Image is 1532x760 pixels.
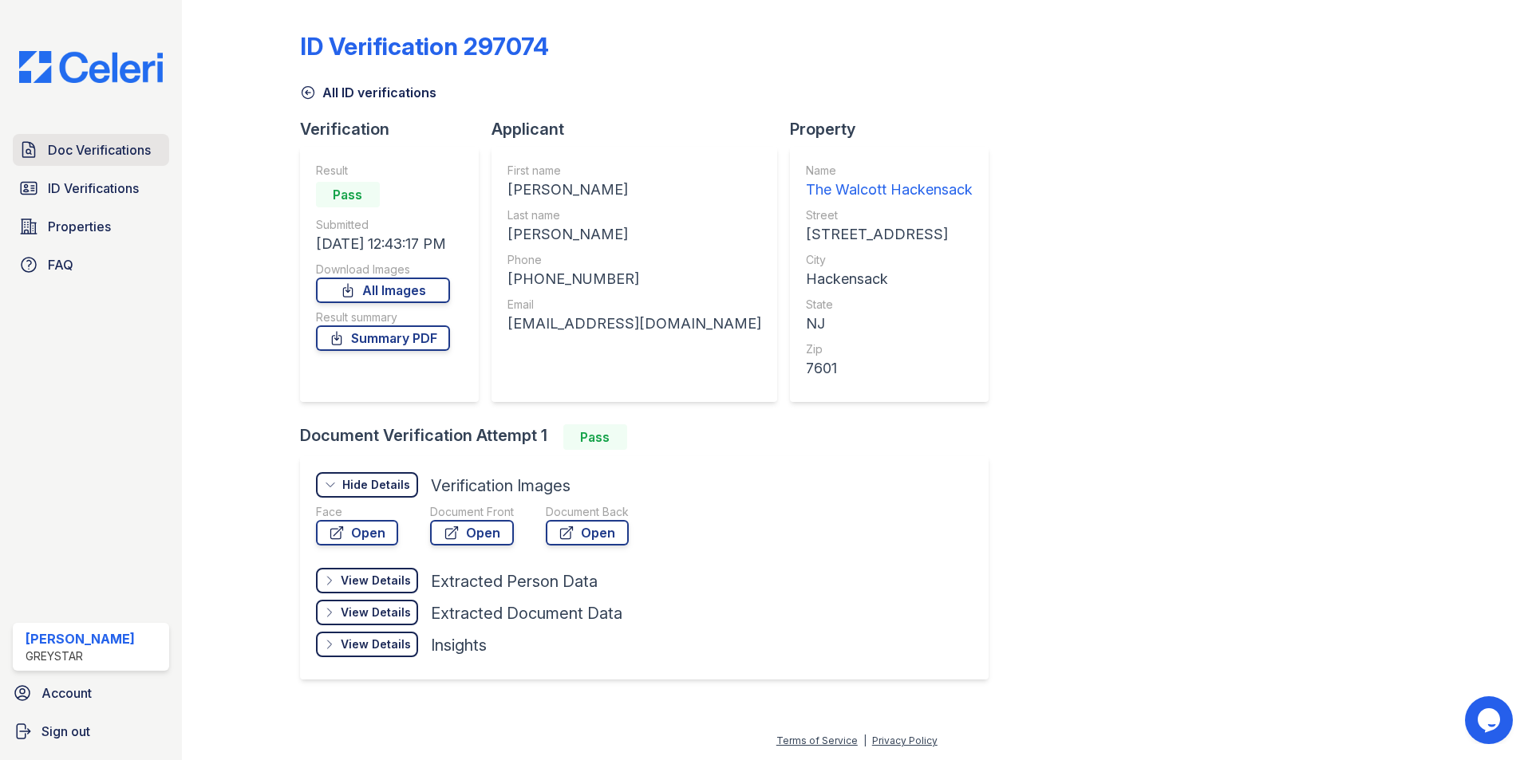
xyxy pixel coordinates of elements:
div: ID Verification 297074 [300,32,549,61]
div: Phone [507,252,761,268]
div: Insights [431,634,487,656]
div: Hide Details [342,477,410,493]
div: Extracted Person Data [431,570,598,593]
div: [PERSON_NAME] [507,223,761,246]
div: Face [316,504,398,520]
a: Terms of Service [776,734,858,746]
a: Privacy Policy [872,734,938,746]
a: Doc Verifications [13,134,169,166]
span: Account [41,683,92,703]
span: Sign out [41,722,90,741]
a: Sign out [6,715,176,747]
div: First name [507,163,761,179]
div: [PHONE_NUMBER] [507,268,761,290]
a: Open [316,520,398,545]
div: Last name [507,207,761,223]
a: Properties [13,211,169,242]
div: Document Front [430,504,514,520]
a: Account [6,677,176,709]
div: Greystar [26,648,135,664]
a: All Images [316,278,450,303]
div: Verification Images [431,475,571,497]
a: FAQ [13,249,169,281]
div: Result [316,163,450,179]
div: Email [507,297,761,313]
iframe: chat widget [1465,696,1516,744]
div: Applicant [492,118,790,140]
div: Hackensack [806,268,973,290]
a: ID Verifications [13,172,169,204]
div: Result summary [316,309,450,325]
div: Property [790,118,1001,140]
span: ID Verifications [48,179,139,198]
div: Name [806,163,973,179]
div: View Details [341,636,411,652]
div: Extracted Document Data [431,602,622,624]
div: Document Back [546,504,629,520]
img: CE_Logo_Blue-a8612792a0a2168367f1c8372b55b34899dd931a85d93a1a3d3e32e68fde9ad4.png [6,51,176,83]
span: Properties [48,217,111,236]
div: [PERSON_NAME] [507,179,761,201]
div: Document Verification Attempt 1 [300,424,1001,450]
a: Summary PDF [316,325,450,351]
div: Verification [300,118,492,140]
div: 7601 [806,357,973,380]
a: Open [430,520,514,545]
div: Submitted [316,217,450,233]
div: Pass [563,424,627,450]
div: Street [806,207,973,223]
div: [EMAIL_ADDRESS][DOMAIN_NAME] [507,313,761,335]
div: [DATE] 12:43:17 PM [316,233,450,255]
div: [PERSON_NAME] [26,629,135,648]
div: View Details [341,573,411,589]
div: Download Images [316,262,450,278]
div: Zip [806,341,973,357]
span: FAQ [48,255,73,274]
div: State [806,297,973,313]
div: The Walcott Hackensack [806,179,973,201]
div: City [806,252,973,268]
div: Pass [316,182,380,207]
div: | [863,734,867,746]
span: Doc Verifications [48,140,151,159]
div: View Details [341,604,411,620]
div: NJ [806,313,973,335]
a: All ID verifications [300,83,436,102]
div: [STREET_ADDRESS] [806,223,973,246]
a: Name The Walcott Hackensack [806,163,973,201]
a: Open [546,520,629,545]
